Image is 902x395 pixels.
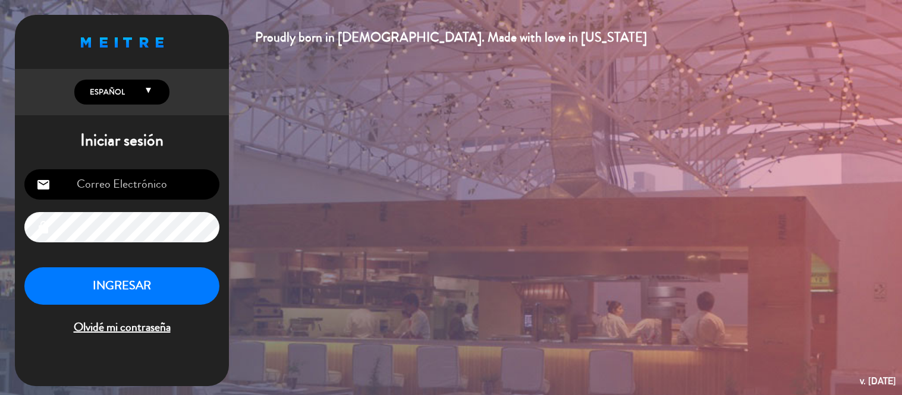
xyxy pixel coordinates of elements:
button: INGRESAR [24,267,219,305]
span: Olvidé mi contraseña [24,318,219,337]
i: email [36,178,51,192]
div: v. [DATE] [860,373,896,389]
i: lock [36,220,51,235]
input: Correo Electrónico [24,169,219,200]
span: Español [87,86,125,98]
h1: Iniciar sesión [15,131,229,151]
